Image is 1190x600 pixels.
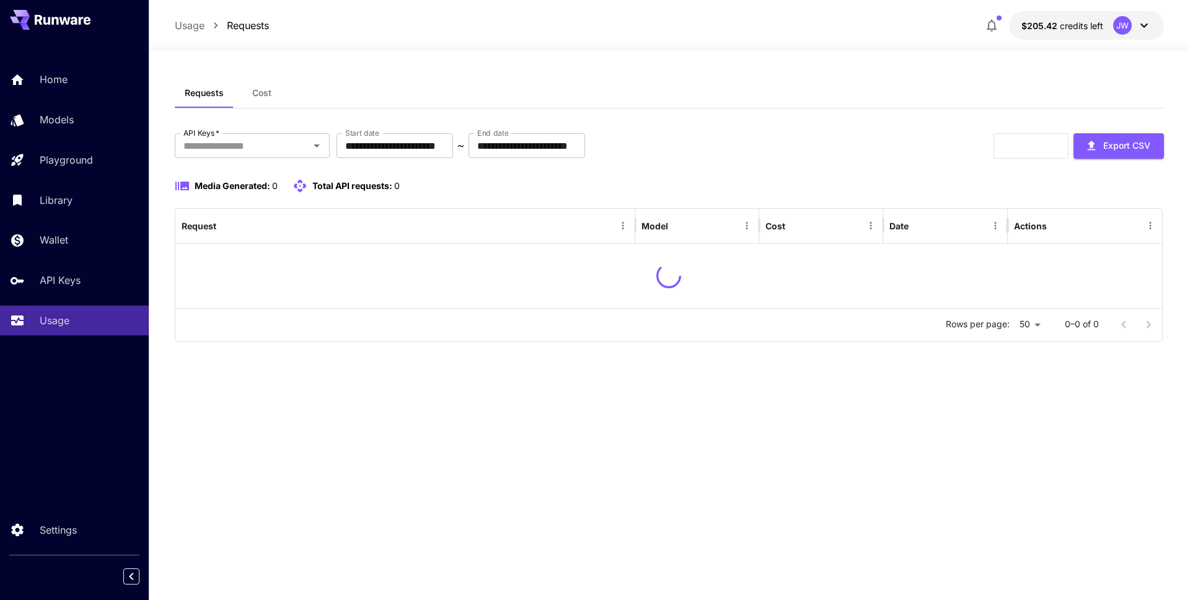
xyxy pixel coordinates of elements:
label: Start date [345,128,379,138]
label: End date [477,128,508,138]
span: Total API requests: [312,180,392,191]
div: Collapse sidebar [133,565,149,588]
button: Sort [669,217,687,234]
div: Cost [765,221,785,231]
p: Library [40,193,73,208]
span: credits left [1060,20,1103,31]
button: Sort [218,217,235,234]
nav: breadcrumb [175,18,269,33]
p: Settings [40,523,77,537]
button: Sort [787,217,804,234]
span: Cost [252,87,271,99]
button: Menu [738,217,756,234]
p: Home [40,72,68,87]
p: 0–0 of 0 [1065,318,1099,330]
div: 50 [1015,315,1045,333]
p: API Keys [40,273,81,288]
span: 0 [394,180,400,191]
span: 0 [272,180,278,191]
div: Date [889,221,909,231]
p: Wallet [40,232,68,247]
p: ~ [457,138,464,153]
button: Sort [910,217,927,234]
button: Menu [614,217,632,234]
button: Export CSV [1073,133,1164,159]
span: $205.42 [1021,20,1060,31]
span: Requests [185,87,224,99]
button: Menu [1142,217,1159,234]
label: API Keys [183,128,219,138]
a: Requests [227,18,269,33]
button: Open [308,137,325,154]
p: Models [40,112,74,127]
button: Menu [987,217,1004,234]
button: Menu [862,217,879,234]
p: Usage [40,313,69,328]
button: Collapse sidebar [123,568,139,585]
div: Actions [1014,221,1047,231]
span: Media Generated: [195,180,270,191]
div: Model [641,221,668,231]
a: Usage [175,18,205,33]
button: $205.41922JW [1009,11,1164,40]
div: Request [182,221,216,231]
div: JW [1113,16,1132,35]
div: $205.41922 [1021,19,1103,32]
p: Rows per page: [946,318,1010,330]
p: Playground [40,152,93,167]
